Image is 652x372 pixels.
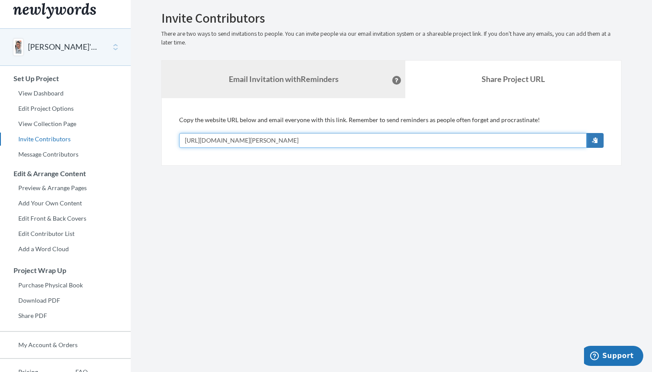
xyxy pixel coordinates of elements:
[161,11,621,25] h2: Invite Contributors
[161,30,621,47] p: There are two ways to send invitations to people. You can invite people via our email invitation ...
[0,75,131,82] h3: Set Up Project
[13,3,96,19] img: Newlywords logo
[482,74,545,84] b: Share Project URL
[28,41,98,53] button: [PERSON_NAME]'s 50th
[0,170,131,177] h3: Edit & Arrange Content
[229,74,339,84] strong: Email Invitation with Reminders
[179,116,604,148] div: Copy the website URL below and email everyone with this link. Remember to send reminders as peopl...
[0,266,131,274] h3: Project Wrap Up
[584,346,643,368] iframe: Opens a widget where you can chat to one of our agents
